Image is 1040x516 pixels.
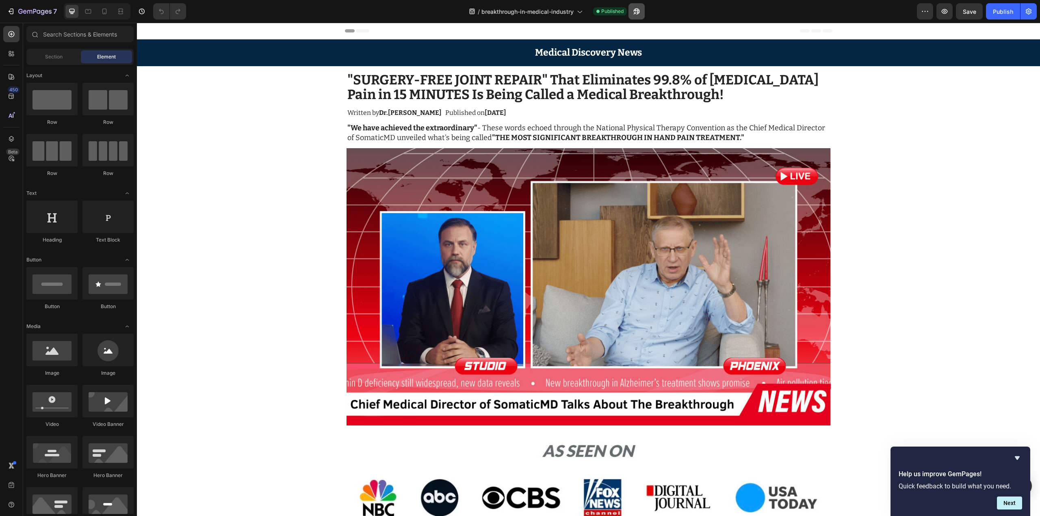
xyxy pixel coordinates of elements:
[210,49,694,80] h2: "SURGERY-FREE JOINT REPAIR" That Eliminates 99.8% of [MEDICAL_DATA] Pain in 15 MINUTES Is Being C...
[242,86,305,94] strong: Dr.[PERSON_NAME]
[82,119,134,126] div: Row
[26,369,78,377] div: Image
[121,253,134,266] span: Toggle open
[997,497,1022,510] button: Next question
[26,72,42,79] span: Layout
[26,119,78,126] div: Row
[82,236,134,244] div: Text Block
[348,86,369,94] strong: [DATE]
[899,453,1022,510] div: Help us improve GemPages!
[899,469,1022,479] h2: Help us improve GemPages!
[82,369,134,377] div: Image
[153,3,186,19] div: Undo/Redo
[308,86,369,94] span: Published on
[963,8,976,15] span: Save
[26,256,41,263] span: Button
[210,100,694,121] h2: - These words echoed through the National Physical Therapy Convention as the Chief Medical Direct...
[82,421,134,428] div: Video Banner
[26,472,78,479] div: Hero Banner
[956,3,983,19] button: Save
[26,421,78,428] div: Video
[3,3,61,19] button: 7
[82,472,134,479] div: Hero Banner
[210,125,694,402] img: Alt Image
[986,3,1020,19] button: Publish
[210,101,340,110] strong: "We have achieved the extraordinary"
[121,320,134,333] span: Toggle open
[53,6,57,16] p: 7
[8,86,19,93] div: 450
[1012,453,1022,463] button: Hide survey
[121,187,134,200] span: Toggle open
[210,86,306,94] span: Written by
[899,482,1022,490] p: Quick feedback to build what you need.
[26,26,134,42] input: Search Sections & Elements
[121,69,134,82] span: Toggle open
[478,7,480,16] span: /
[6,149,19,155] div: Beta
[26,170,78,177] div: Row
[355,110,607,119] strong: "THE MOST SIGNIFICANT BREAKTHROUGH IN HAND PAIN TREATMENT."
[26,236,78,244] div: Heading
[45,53,63,60] span: Section
[97,53,116,60] span: Element
[601,8,624,15] span: Published
[993,7,1013,16] div: Publish
[208,23,695,37] h2: Medical Discovery News
[481,7,574,16] span: breakthrough-in-medical-industry
[26,190,37,197] span: Text
[82,303,134,310] div: Button
[137,23,1040,516] iframe: Design area
[26,303,78,310] div: Button
[82,170,134,177] div: Row
[26,323,41,330] span: Media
